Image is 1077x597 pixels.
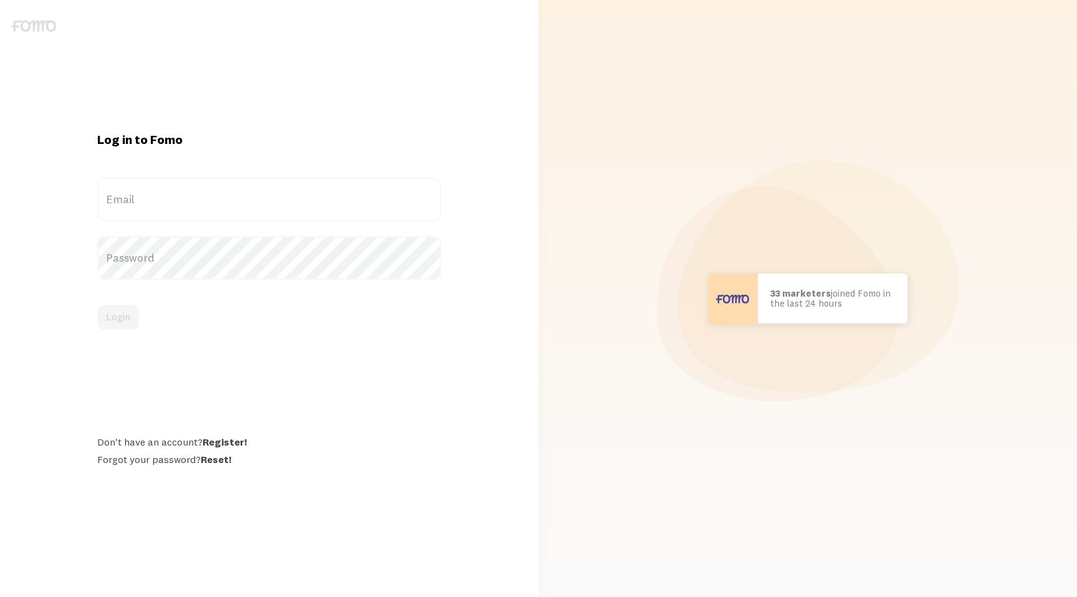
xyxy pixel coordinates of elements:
[770,289,895,309] p: joined Fomo in the last 24 hours
[201,453,231,466] a: Reset!
[97,131,441,148] h1: Log in to Fomo
[97,436,441,448] div: Don't have an account?
[97,178,441,221] label: Email
[97,453,441,466] div: Forgot your password?
[203,436,247,448] a: Register!
[770,287,831,299] b: 33 marketers
[11,20,56,32] img: fomo-logo-gray-b99e0e8ada9f9040e2984d0d95b3b12da0074ffd48d1e5cb62ac37fc77b0b268.svg
[708,274,758,323] img: User avatar
[97,236,441,280] label: Password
